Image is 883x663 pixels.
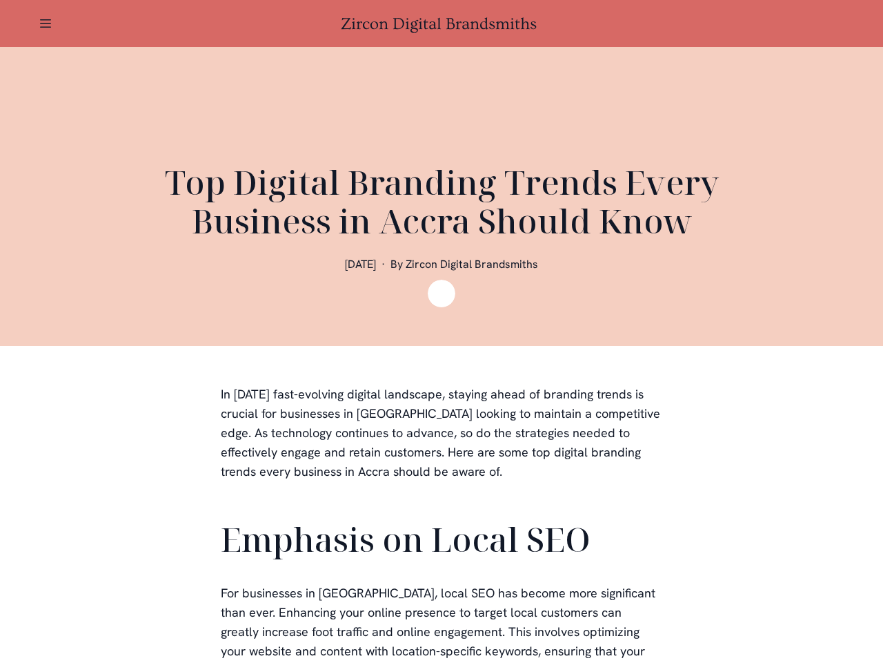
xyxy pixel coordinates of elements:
[221,385,662,481] p: In [DATE] fast-evolving digital landscape, staying ahead of branding trends is crucial for busine...
[428,280,455,307] img: Zircon Digital Brandsmiths
[110,163,773,240] h1: Top Digital Branding Trends Every Business in Accra Should Know
[221,501,662,564] h2: Emphasis on Local SEO
[390,257,538,271] span: By Zircon Digital Brandsmiths
[341,15,542,33] a: Zircon Digital Brandsmiths
[381,257,385,271] span: ·
[345,257,376,271] span: [DATE]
